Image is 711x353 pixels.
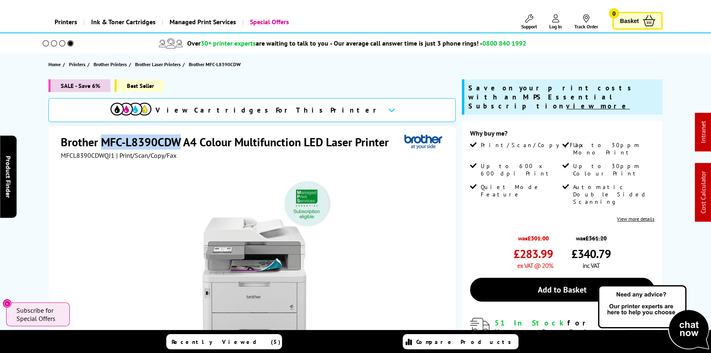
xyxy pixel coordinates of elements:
[83,12,162,32] a: Ink & Toner Cartridges
[135,60,183,69] a: Brother Laser Printers
[69,60,85,69] span: Printers
[549,14,562,30] a: Log In
[585,234,607,242] strike: £361.20
[521,14,537,30] a: Support
[416,338,516,346] span: Compare Products
[617,216,654,222] a: View more details
[481,183,560,198] span: Quiet Mode Feature
[612,12,663,30] a: Basket 0
[495,318,567,328] span: 51 In Stock
[521,23,537,30] span: Support
[514,230,553,242] span: was
[187,39,328,47] span: Over are waiting to talk to you
[699,171,707,214] a: Cost Calculator
[116,151,177,159] span: | Print/Scan/Copy/Fax
[470,129,654,141] div: Why buy me?
[596,284,711,351] img: Open Live Chat window
[573,141,653,156] span: Up to 30ppm Mono Print
[468,83,635,111] span: Save on your print costs with an MPS Essential Subscription
[94,60,129,69] a: Brother Printers
[48,60,63,69] a: Home
[242,12,295,32] a: Special Offers
[16,306,62,323] span: Subscribe for Special Offers
[4,155,12,198] span: Product Finder
[156,106,381,115] span: View Cartridges For This Printer
[48,79,110,92] span: SALE - Save 6%
[115,79,164,92] span: Best Seller
[48,12,83,32] a: Printers
[609,8,619,18] span: 0
[571,246,611,261] span: £340.79
[566,102,630,111] u: view more
[481,141,586,149] span: Print/Scan/Copy/Fax
[574,14,598,30] a: Track Order
[573,183,653,205] span: Automatic Double Sided Scanning
[583,261,600,270] span: inc VAT
[135,60,181,69] span: Brother Laser Printers
[482,39,526,47] span: 0800 840 1992
[2,299,12,308] button: Close
[470,278,654,302] a: Add to Basket
[61,151,115,159] span: MFCL8390CDWQJ1
[620,15,639,26] span: Basket
[528,234,549,242] strike: £301.00
[173,176,334,337] img: Brother MFC-L8390CDW
[162,12,242,32] a: Managed Print Services
[91,12,156,32] span: Ink & Toner Cartridges
[549,23,562,30] span: Log In
[699,121,707,143] a: Intranet
[495,318,654,337] div: for FREE Next Day Delivery
[110,103,151,115] img: cmyk-icon.svg
[514,246,553,261] span: £283.99
[571,230,611,242] span: was
[189,60,243,69] a: Brother MFC-L8390CDW
[48,60,61,69] span: Home
[201,39,256,47] span: 30+ printer experts
[172,338,281,346] span: Recently Viewed (5)
[573,162,653,177] span: Up to 30ppm Colour Print
[404,134,442,150] img: Brother
[330,39,526,47] span: - Our average call answer time is just 3 phone rings! -
[481,162,560,177] span: Up to 600 x 600 dpi Print
[69,60,87,69] a: Printers
[403,334,518,349] a: Compare Products
[166,334,282,349] a: Recently Viewed (5)
[517,261,553,270] span: ex VAT @ 20%
[189,60,241,69] span: Brother MFC-L8390CDW
[61,134,397,150] h1: Brother MFC-L8390CDW A4 Colour Multifunction LED Laser Printer
[94,60,127,69] span: Brother Printers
